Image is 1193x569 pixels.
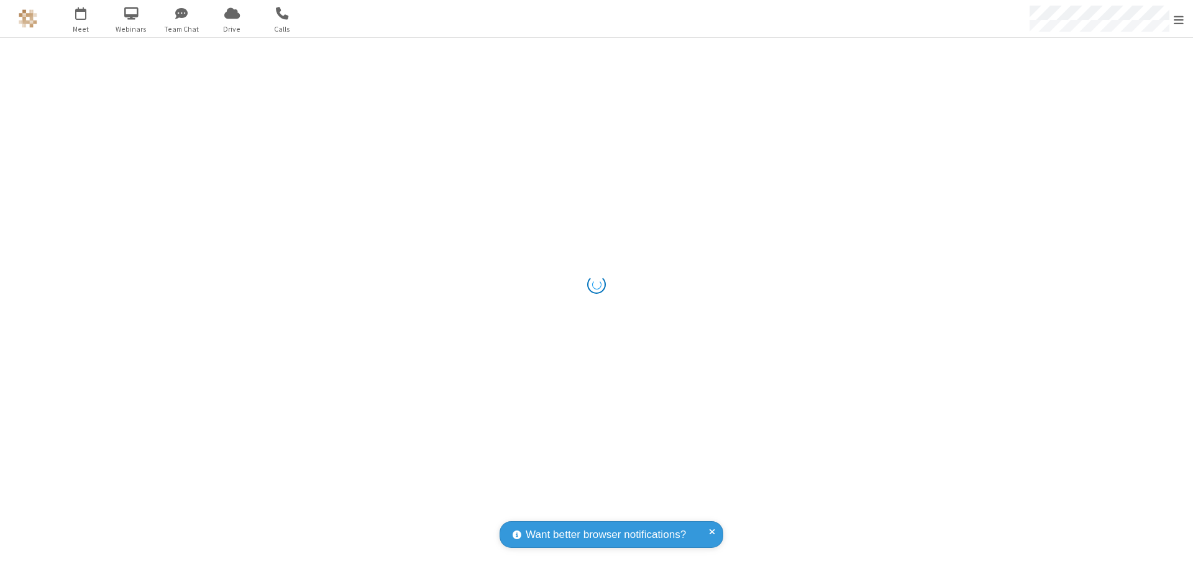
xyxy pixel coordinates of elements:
[19,9,37,28] img: QA Selenium DO NOT DELETE OR CHANGE
[58,24,104,35] span: Meet
[158,24,205,35] span: Team Chat
[526,527,686,543] span: Want better browser notifications?
[108,24,155,35] span: Webinars
[259,24,306,35] span: Calls
[209,24,255,35] span: Drive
